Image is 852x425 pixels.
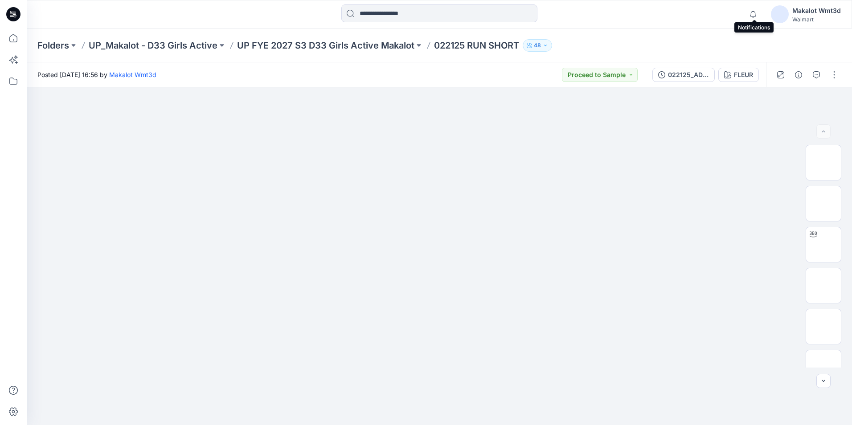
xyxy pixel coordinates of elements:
[718,68,759,82] button: FLEUR
[734,70,753,80] div: FLEUR
[791,68,806,82] button: Details
[237,39,414,52] a: UP FYE 2027 S3 D33 Girls Active Makalot
[37,39,69,52] a: Folders
[434,39,519,52] p: 022125 RUN SHORT
[771,5,789,23] img: avatar
[652,68,715,82] button: 022125_ADM FULL_RUN SHORT
[792,5,841,16] div: Makalot Wmt3d
[668,70,709,80] div: 022125_ADM FULL_RUN SHORT
[89,39,217,52] a: UP_Makalot - D33 Girls Active
[37,70,156,79] span: Posted [DATE] 16:56 by
[523,39,552,52] button: 48
[109,71,156,78] a: Makalot Wmt3d
[534,41,541,50] p: 48
[792,16,841,23] div: Walmart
